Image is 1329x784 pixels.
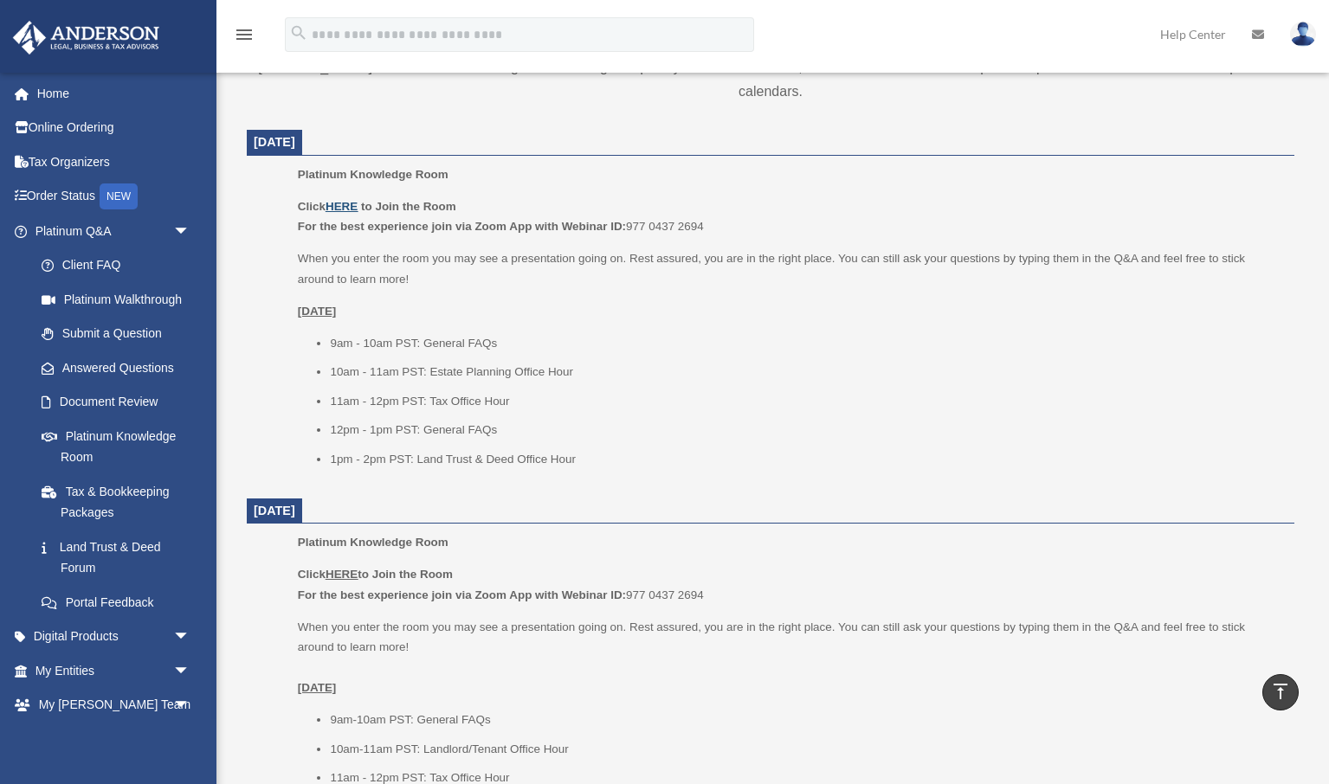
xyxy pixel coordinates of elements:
[298,617,1282,698] p: When you enter the room you may see a presentation going on. Rest assured, you are in the right p...
[330,391,1282,412] li: 11am - 12pm PST: Tax Office Hour
[173,214,208,249] span: arrow_drop_down
[298,305,337,318] u: [DATE]
[24,585,216,620] a: Portal Feedback
[298,248,1282,289] p: When you enter the room you may see a presentation going on. Rest assured, you are in the right p...
[12,653,216,688] a: My Entitiesarrow_drop_down
[361,200,456,213] b: to Join the Room
[1270,681,1291,702] i: vertical_align_top
[298,588,626,601] b: For the best experience join via Zoom App with Webinar ID:
[12,111,216,145] a: Online Ordering
[1262,674,1299,710] a: vertical_align_top
[12,722,216,756] a: My Documentsarrow_drop_down
[1290,22,1316,47] img: User Pic
[330,710,1282,730] li: 9am-10am PST: General FAQs
[12,179,216,215] a: Order StatusNEW
[298,168,448,181] span: Platinum Knowledge Room
[12,688,216,723] a: My [PERSON_NAME] Teamarrow_drop_down
[330,449,1282,470] li: 1pm - 2pm PST: Land Trust & Deed Office Hour
[330,362,1282,382] li: 10am - 11am PST: Estate Planning Office Hour
[24,385,216,420] a: Document Review
[298,536,448,549] span: Platinum Knowledge Room
[173,722,208,757] span: arrow_drop_down
[289,23,308,42] i: search
[12,214,216,248] a: Platinum Q&Aarrow_drop_down
[234,30,255,45] a: menu
[173,620,208,655] span: arrow_drop_down
[24,282,216,317] a: Platinum Walkthrough
[24,350,216,385] a: Answered Questions
[298,681,337,694] u: [DATE]
[24,419,208,474] a: Platinum Knowledge Room
[12,145,216,179] a: Tax Organizers
[254,504,295,517] span: [DATE]
[254,135,295,149] span: [DATE]
[234,24,255,45] i: menu
[12,76,216,111] a: Home
[326,200,358,213] a: HERE
[330,333,1282,354] li: 9am - 10am PST: General FAQs
[24,474,216,530] a: Tax & Bookkeeping Packages
[173,688,208,723] span: arrow_drop_down
[173,653,208,689] span: arrow_drop_down
[330,420,1282,440] li: 12pm - 1pm PST: General FAQs
[326,568,358,581] u: HERE
[298,220,626,233] b: For the best experience join via Zoom App with Webinar ID:
[330,739,1282,760] li: 10am-11am PST: Landlord/Tenant Office Hour
[298,568,453,581] b: Click to Join the Room
[8,21,165,55] img: Anderson Advisors Platinum Portal
[24,317,216,351] a: Submit a Question
[12,620,216,654] a: Digital Productsarrow_drop_down
[298,196,1282,237] p: 977 0437 2694
[24,248,216,283] a: Client FAQ
[24,530,216,585] a: Land Trust & Deed Forum
[100,183,138,209] div: NEW
[298,200,361,213] b: Click
[298,564,1282,605] p: 977 0437 2694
